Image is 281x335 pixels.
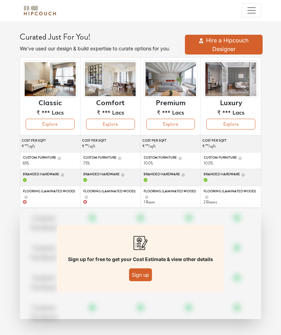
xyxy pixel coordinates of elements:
td: /sqft [201,135,261,152]
span: Hire a Hipcouch Designer [206,37,248,53]
button: Branded Hardware [180,172,185,177]
p: We've used our design & build expertise to curate options for you. [20,45,178,52]
button: Explore [26,119,75,129]
label: Branded Hardware [83,172,138,177]
label: Custom furniture [23,155,77,160]
button: Custom furniture [177,155,182,160]
button: Flooring (Laminated wood) [83,194,88,199]
img: logo-horizontal.svg [23,5,57,17]
td: 75% [80,152,140,169]
button: Explore [206,119,255,129]
label: Flooring (Laminated wood) [23,189,77,199]
label: Branded Hardware [204,172,258,177]
label: Custom furniture [83,155,138,160]
label: Cost per sqft [22,138,80,143]
label: Branded Hardware [23,172,77,177]
label: Flooring (Laminated wood) [204,189,258,199]
button: Explore [146,119,195,129]
button: Custom furniture [117,155,121,160]
label: Custom furniture [204,155,258,160]
img: header-preview [23,60,77,98]
label: Flooring (Laminated wood) [144,189,198,199]
label: Cost per sqft [142,138,201,143]
button: Custom furniture [56,155,61,160]
button: Flooring (Laminated wood) [144,194,148,199]
label: Cost per sqft [82,138,140,143]
label: Custom furniture [144,155,198,160]
h6: Premium [156,98,186,106]
button: Flooring (Laminated wood) [204,194,208,199]
td: 65% [20,152,80,169]
h4: Curated Just For You! [20,32,178,42]
td: 1 Room [140,186,201,208]
span: logo-horizontal.svg [23,3,57,18]
button: Custom furniture [237,155,242,160]
label: Flooring (Laminated wood) [83,189,138,199]
button: Explore [86,119,135,129]
img: header-preview [144,60,198,98]
h6: Comfort [96,98,125,106]
button: Branded Hardware [240,172,245,177]
button: Branded Hardware [120,172,125,177]
td: /sqft [80,135,140,152]
img: header-preview [204,60,258,98]
h6: Classic [39,98,62,106]
img: header-preview [83,60,138,98]
td: /sqft [140,135,201,152]
button: Flooring (Laminated wood) [23,194,28,199]
button: Branded Hardware [59,172,64,177]
button: Sign up [129,268,152,281]
button: Hire a Hipcouch Designer [185,35,263,55]
h6: Luxury [220,98,242,106]
td: /sqft [20,135,80,152]
td: 100% [201,152,261,169]
button: Toggle navigation [242,3,261,17]
td: 100% [140,152,201,169]
label: Branded Hardware [144,172,198,177]
label: Cost per sqft [202,138,261,143]
td: 2 Rooms [201,186,261,208]
p: Sign up for free to get your Cost Estimate & view other details [68,256,213,263]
